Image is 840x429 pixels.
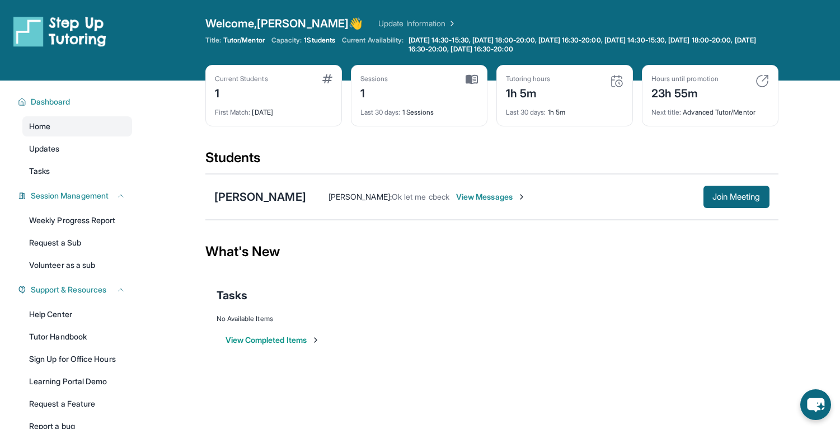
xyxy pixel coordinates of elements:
[651,108,682,116] span: Next title :
[755,74,769,88] img: card
[217,314,767,323] div: No Available Items
[22,255,132,275] a: Volunteer as a sub
[205,149,778,173] div: Students
[506,74,551,83] div: Tutoring hours
[22,161,132,181] a: Tasks
[215,108,251,116] span: First Match :
[304,36,335,45] span: 1 Students
[360,83,388,101] div: 1
[360,108,401,116] span: Last 30 days :
[22,349,132,369] a: Sign Up for Office Hours
[217,287,247,303] span: Tasks
[22,327,132,347] a: Tutor Handbook
[31,284,106,295] span: Support & Resources
[651,74,719,83] div: Hours until promotion
[26,96,125,107] button: Dashboard
[226,334,320,346] button: View Completed Items
[271,36,302,45] span: Capacity:
[392,192,449,201] span: Ok let me cbeck
[29,143,60,154] span: Updates
[205,36,221,45] span: Title:
[205,16,363,31] span: Welcome, [PERSON_NAME] 👋
[712,194,761,200] span: Join Meeting
[360,74,388,83] div: Sessions
[26,284,125,295] button: Support & Resources
[215,83,268,101] div: 1
[22,139,132,159] a: Updates
[223,36,265,45] span: Tutor/Mentor
[506,83,551,101] div: 1h 5m
[800,389,831,420] button: chat-button
[31,96,71,107] span: Dashboard
[506,101,623,117] div: 1h 5m
[703,186,769,208] button: Join Meeting
[517,192,526,201] img: Chevron-Right
[22,371,132,392] a: Learning Portal Demo
[22,394,132,414] a: Request a Feature
[214,189,306,205] div: [PERSON_NAME]
[22,304,132,324] a: Help Center
[329,192,392,201] span: [PERSON_NAME] :
[342,36,403,54] span: Current Availability:
[31,190,109,201] span: Session Management
[651,83,719,101] div: 23h 55m
[409,36,776,54] span: [DATE] 14:30-15:30, [DATE] 18:00-20:00, [DATE] 16:30-20:00, [DATE] 14:30-15:30, [DATE] 18:00-20:0...
[29,121,50,132] span: Home
[651,101,769,117] div: Advanced Tutor/Mentor
[360,101,478,117] div: 1 Sessions
[445,18,457,29] img: Chevron Right
[456,191,526,202] span: View Messages
[610,74,623,88] img: card
[466,74,478,84] img: card
[22,233,132,253] a: Request a Sub
[22,116,132,136] a: Home
[205,227,778,276] div: What's New
[13,16,106,47] img: logo
[322,74,332,83] img: card
[22,210,132,230] a: Weekly Progress Report
[215,101,332,117] div: [DATE]
[506,108,546,116] span: Last 30 days :
[29,166,50,177] span: Tasks
[406,36,778,54] a: [DATE] 14:30-15:30, [DATE] 18:00-20:00, [DATE] 16:30-20:00, [DATE] 14:30-15:30, [DATE] 18:00-20:0...
[26,190,125,201] button: Session Management
[378,18,457,29] a: Update Information
[215,74,268,83] div: Current Students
